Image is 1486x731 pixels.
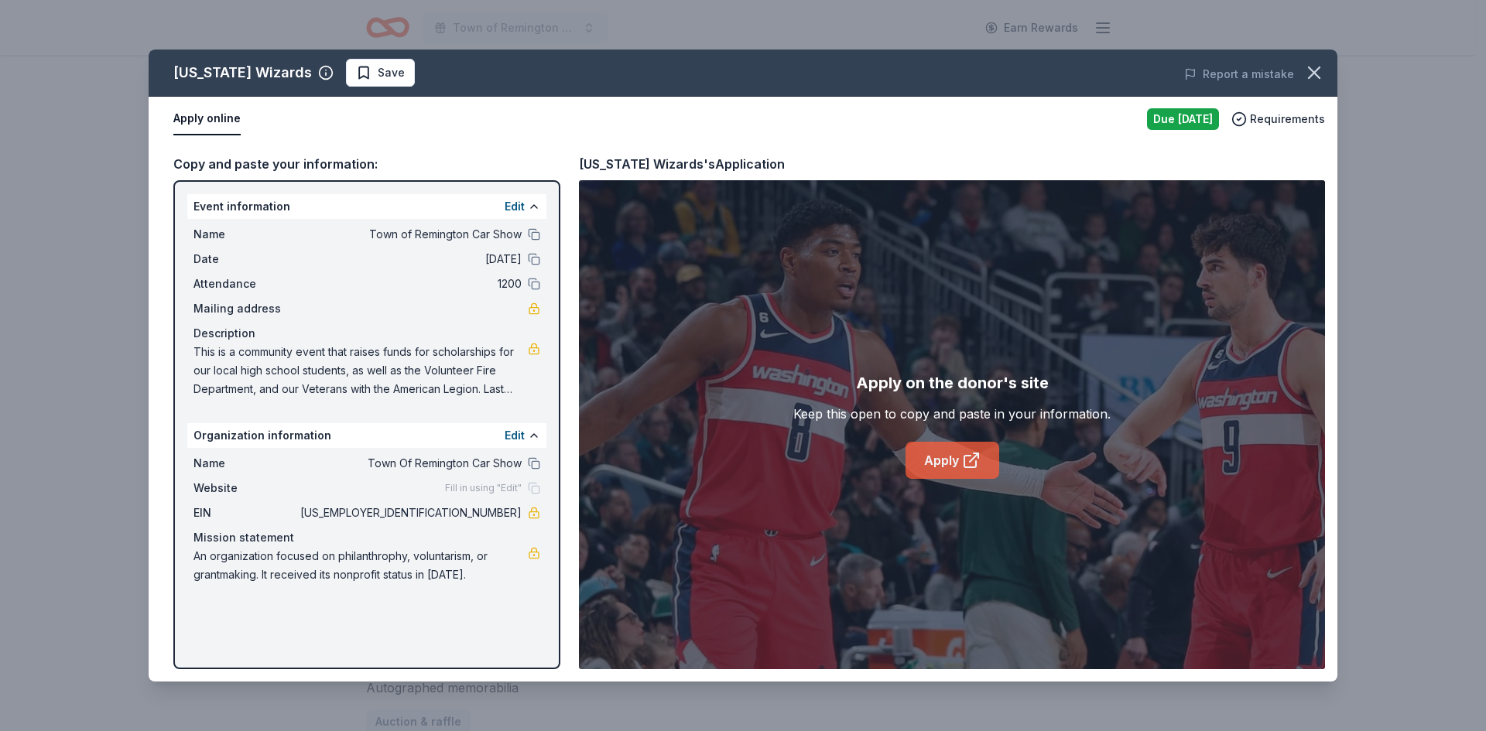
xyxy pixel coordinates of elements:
div: Apply on the donor's site [856,371,1049,395]
span: 1200 [297,275,522,293]
button: Requirements [1231,110,1325,128]
button: Edit [505,197,525,216]
button: Save [346,59,415,87]
a: Apply [906,442,999,479]
button: Edit [505,426,525,445]
span: Save [378,63,405,82]
span: This is a community event that raises funds for scholarships for our local high school students, ... [193,343,528,398]
span: Mailing address [193,299,297,318]
span: Date [193,250,297,268]
span: Town of Remington Car Show [297,225,522,244]
span: An organization focused on philanthrophy, voluntarism, or grantmaking. It received its nonprofit ... [193,547,528,584]
span: Requirements [1250,110,1325,128]
div: Event information [187,194,546,219]
span: Website [193,479,297,497]
span: [US_EMPLOYER_IDENTIFICATION_NUMBER] [297,504,522,522]
span: Attendance [193,275,297,293]
div: [US_STATE] Wizards [173,60,312,85]
div: Mission statement [193,528,540,547]
div: Description [193,324,540,343]
span: [DATE] [297,250,522,268]
span: Name [193,454,297,473]
div: Organization information [187,423,546,448]
div: [US_STATE] Wizards's Application [579,154,785,174]
span: Town Of Remington Car Show [297,454,522,473]
button: Apply online [173,103,241,135]
div: Copy and paste your information: [173,154,560,174]
div: Keep this open to copy and paste in your information. [793,405,1111,423]
button: Report a mistake [1184,65,1294,84]
span: Fill in using "Edit" [445,482,522,494]
span: Name [193,225,297,244]
span: EIN [193,504,297,522]
div: Due [DATE] [1147,108,1219,130]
